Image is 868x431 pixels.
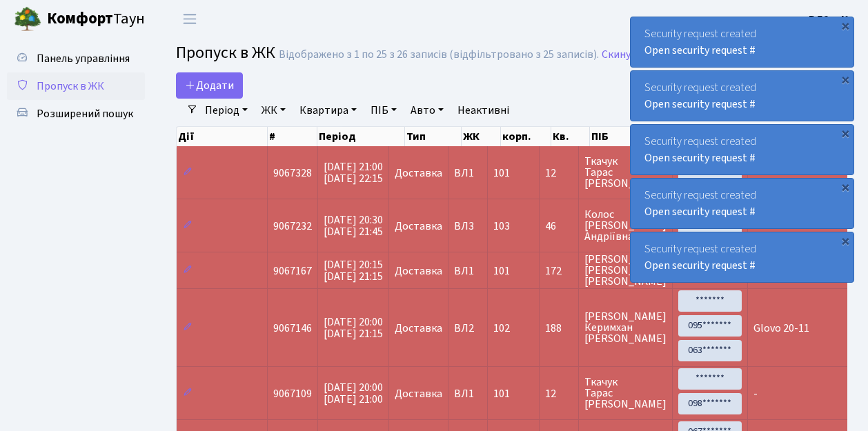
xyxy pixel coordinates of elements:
[454,168,482,179] span: ВЛ1
[395,388,442,399] span: Доставка
[584,156,667,189] span: Ткачук Тарас [PERSON_NAME]
[172,8,207,30] button: Переключити навігацію
[493,321,510,336] span: 102
[838,19,852,32] div: ×
[256,99,291,122] a: ЖК
[273,263,312,279] span: 9067167
[631,17,854,67] div: Security request created
[584,209,667,242] span: Колос [PERSON_NAME] Андріївна
[501,127,551,146] th: корп.
[268,127,317,146] th: #
[545,221,573,232] span: 46
[644,43,756,58] a: Open security request #
[452,99,515,122] a: Неактивні
[324,257,383,284] span: [DATE] 20:15 [DATE] 21:15
[273,219,312,234] span: 9067232
[199,99,253,122] a: Період
[324,314,383,341] span: [DATE] 20:00 [DATE] 21:15
[454,323,482,334] span: ВЛ2
[493,166,510,181] span: 101
[644,97,756,112] a: Open security request #
[602,48,643,61] a: Скинути
[454,265,482,277] span: ВЛ1
[185,78,234,93] span: Додати
[273,166,312,181] span: 9067328
[631,179,854,228] div: Security request created
[395,168,442,179] span: Доставка
[631,71,854,121] div: Security request created
[365,99,402,122] a: ПІБ
[584,254,667,287] span: [PERSON_NAME] [PERSON_NAME] [PERSON_NAME]
[551,127,590,146] th: Кв.
[317,127,405,146] th: Період
[176,41,275,65] span: Пропуск в ЖК
[7,45,145,72] a: Панель управління
[462,127,501,146] th: ЖК
[545,168,573,179] span: 12
[631,125,854,174] div: Security request created
[324,380,383,407] span: [DATE] 20:00 [DATE] 21:00
[838,72,852,86] div: ×
[47,8,113,30] b: Комфорт
[273,321,312,336] span: 9067146
[37,79,104,94] span: Пропуск в ЖК
[454,388,482,399] span: ВЛ1
[809,12,851,27] b: ВЛ2 -. К.
[838,234,852,248] div: ×
[545,265,573,277] span: 172
[14,6,41,33] img: logo.png
[590,127,684,146] th: ПІБ
[37,51,130,66] span: Панель управління
[493,386,510,401] span: 101
[584,377,667,410] span: Ткачук Тарас [PERSON_NAME]
[47,8,145,31] span: Таун
[454,221,482,232] span: ВЛ3
[324,159,383,186] span: [DATE] 21:00 [DATE] 22:15
[753,321,809,336] span: Glovo 20-11
[395,221,442,232] span: Доставка
[644,258,756,273] a: Open security request #
[273,386,312,401] span: 9067109
[177,127,268,146] th: Дії
[493,263,510,279] span: 101
[838,180,852,194] div: ×
[493,219,510,234] span: 103
[37,106,133,121] span: Розширений пошук
[294,99,362,122] a: Квартира
[545,323,573,334] span: 188
[809,11,851,28] a: ВЛ2 -. К.
[838,126,852,140] div: ×
[584,311,667,344] span: [PERSON_NAME] Керимхан [PERSON_NAME]
[324,212,383,239] span: [DATE] 20:30 [DATE] 21:45
[279,48,599,61] div: Відображено з 1 по 25 з 26 записів (відфільтровано з 25 записів).
[644,204,756,219] a: Open security request #
[7,72,145,100] a: Пропуск в ЖК
[545,388,573,399] span: 12
[644,150,756,166] a: Open security request #
[405,99,449,122] a: Авто
[753,386,758,401] span: -
[176,72,243,99] a: Додати
[395,265,442,277] span: Доставка
[395,323,442,334] span: Доставка
[631,232,854,282] div: Security request created
[405,127,462,146] th: Тип
[7,100,145,128] a: Розширений пошук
